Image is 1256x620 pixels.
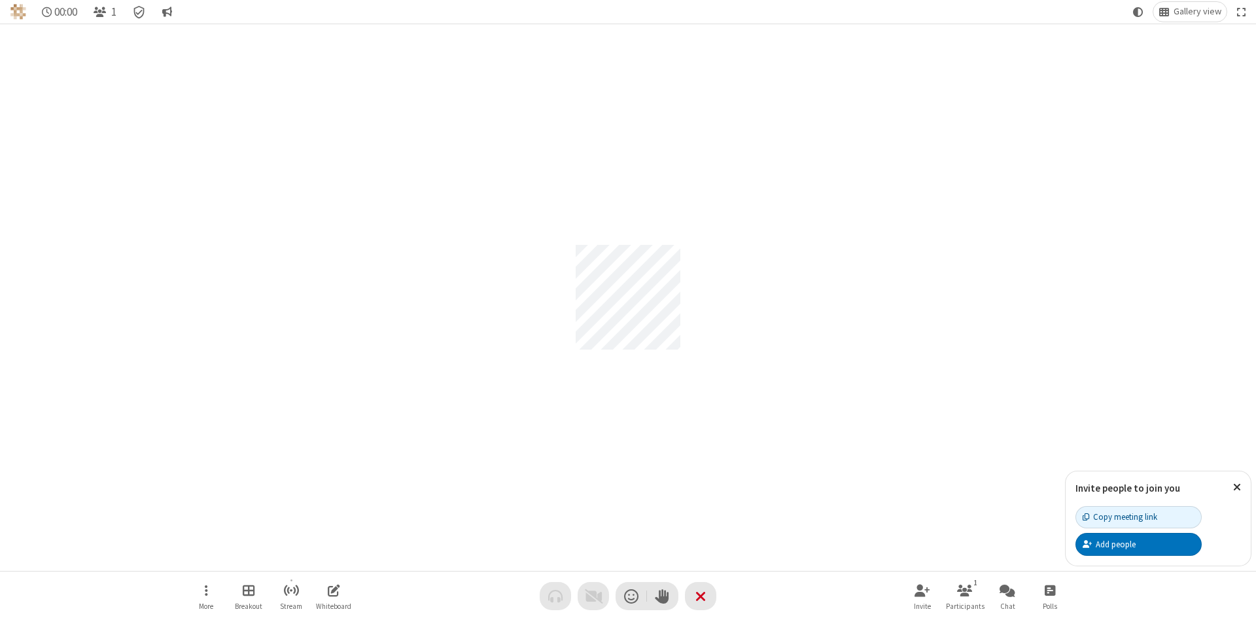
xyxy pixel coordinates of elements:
[647,582,678,610] button: Raise hand
[1174,7,1221,17] span: Gallery view
[1043,602,1057,610] span: Polls
[229,577,268,615] button: Manage Breakout Rooms
[540,582,571,610] button: Audio problem - check your Internet connection or call by phone
[1030,577,1070,615] button: Open poll
[1000,602,1015,610] span: Chat
[186,577,226,615] button: Open menu
[111,6,116,18] span: 1
[280,602,302,610] span: Stream
[1223,471,1251,503] button: Close popover
[1075,506,1202,528] button: Copy meeting link
[988,577,1027,615] button: Open chat
[88,2,122,22] button: Open participant list
[946,602,985,610] span: Participants
[54,6,77,18] span: 00:00
[316,602,351,610] span: Whiteboard
[1083,511,1157,523] div: Copy meeting link
[1075,482,1180,494] label: Invite people to join you
[235,602,262,610] span: Breakout
[903,577,942,615] button: Invite participants (Alt+I)
[156,2,177,22] button: Conversation
[314,577,353,615] button: Open shared whiteboard
[10,4,26,20] img: QA Selenium DO NOT DELETE OR CHANGE
[1128,2,1149,22] button: Using system theme
[1153,2,1227,22] button: Change layout
[271,577,311,615] button: Start streaming
[1232,2,1251,22] button: Fullscreen
[970,577,981,589] div: 1
[616,582,647,610] button: Send a reaction
[199,602,213,610] span: More
[685,582,716,610] button: End or leave meeting
[127,2,152,22] div: Meeting details Encryption enabled
[37,2,83,22] div: Timer
[914,602,931,610] span: Invite
[1075,533,1202,555] button: Add people
[578,582,609,610] button: Video
[945,577,985,615] button: Open participant list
